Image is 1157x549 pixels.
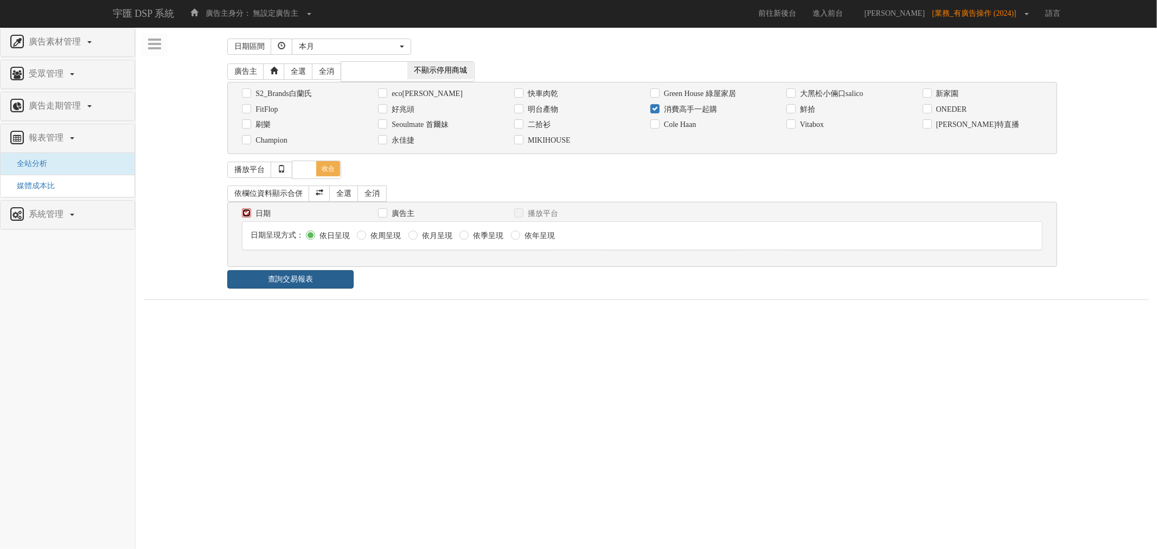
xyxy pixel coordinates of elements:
[661,119,696,130] label: Cole Haan
[284,63,313,80] a: 全選
[26,133,69,142] span: 報表管理
[26,209,69,219] span: 系統管理
[389,88,463,99] label: eco[PERSON_NAME]
[797,104,815,115] label: 鮮拾
[9,130,126,147] a: 報表管理
[525,208,558,219] label: 播放平台
[9,159,47,168] a: 全站分析
[357,186,387,202] a: 全消
[934,88,959,99] label: 新家園
[253,88,311,99] label: S2_Brands白蘭氏
[9,206,126,224] a: 系統管理
[407,62,474,79] span: 不顯示停用商城
[389,104,414,115] label: 好兆頭
[9,66,126,83] a: 受眾管理
[525,135,571,146] label: MIKIHOUSE
[26,37,86,46] span: 廣告素材管理
[9,182,55,190] a: 媒體成本比
[470,231,503,241] label: 依季呈現
[661,104,717,115] label: 消費高手一起購
[253,119,271,130] label: 刷樂
[389,119,449,130] label: Seoulmate 首爾妹
[525,104,558,115] label: 明台產物
[26,101,86,110] span: 廣告走期管理
[251,231,304,239] span: 日期呈現方式：
[525,119,551,130] label: 二拾衫
[9,34,126,51] a: 廣告素材管理
[368,231,401,241] label: 依周呈現
[316,161,340,176] span: 收合
[227,270,353,289] a: 查詢交易報表
[859,9,930,17] span: [PERSON_NAME]
[26,69,69,78] span: 受眾管理
[206,9,251,17] span: 廣告主身分：
[522,231,555,241] label: 依年呈現
[419,231,452,241] label: 依月呈現
[389,135,414,146] label: 永佳捷
[797,88,864,99] label: 大黑松小倆口salico
[329,186,359,202] a: 全選
[932,9,1022,17] span: [業務_有廣告操作 (2024)]
[661,88,736,99] label: Green House 綠屋家居
[9,98,126,115] a: 廣告走期管理
[525,88,558,99] label: 快車肉乾
[389,208,414,219] label: 廣告主
[253,208,271,219] label: 日期
[934,104,967,115] label: ONEDER
[253,135,287,146] label: Champion
[299,41,398,52] div: 本月
[292,39,411,55] button: 本月
[312,63,341,80] a: 全消
[253,9,298,17] span: 無設定廣告主
[797,119,824,130] label: Vitabox
[253,104,278,115] label: FitFlop
[934,119,1019,130] label: [PERSON_NAME]特直播
[317,231,350,241] label: 依日呈現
